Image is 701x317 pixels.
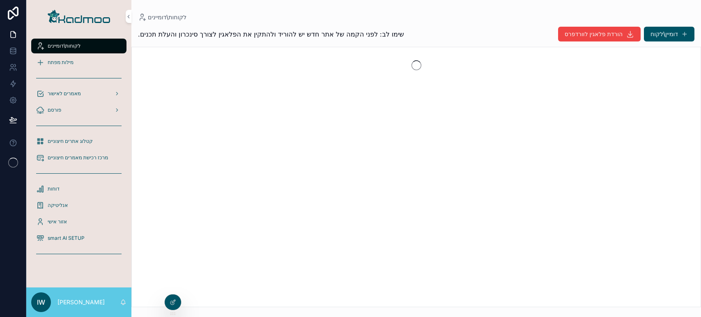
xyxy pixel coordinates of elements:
a: מאמרים לאישור [31,86,126,101]
button: הורדת פלאגין לוורדפרס [558,27,641,41]
a: לקוחות\דומיינים [138,13,186,21]
span: לקוחות\דומיינים [48,43,80,49]
a: קטלוג אתרים חיצוניים [31,134,126,149]
span: שימו לב: לפני הקמה של אתר חדש יש להוריד ולהתקין את הפלאגין לצורך סינכרון והעלת תכנים. [138,29,404,39]
span: לקוחות\דומיינים [148,13,186,21]
a: אנליטיקה [31,198,126,213]
span: smart AI SETUP [48,235,85,241]
a: דוחות [31,181,126,196]
span: דוחות [48,186,60,192]
span: מילות מפתח [48,59,74,66]
span: פורסם [48,107,61,113]
span: מאמרים לאישור [48,90,81,97]
span: אנליטיקה [48,202,68,209]
a: אזור אישי [31,214,126,229]
div: scrollable content [26,33,131,271]
span: מרכז רכישת מאמרים חיצוניים [48,154,108,161]
a: מילות מפתח [31,55,126,70]
a: מרכז רכישת מאמרים חיצוניים [31,150,126,165]
a: smart AI SETUP [31,231,126,246]
span: קטלוג אתרים חיצוניים [48,138,93,145]
a: לקוחות\דומיינים [31,39,126,53]
span: אזור אישי [48,218,67,225]
p: [PERSON_NAME] [57,298,105,306]
span: iw [37,297,45,307]
a: פורסם [31,103,126,117]
button: דומיין\לקוח [644,27,694,41]
img: App logo [48,10,110,23]
span: הורדת פלאגין לוורדפרס [565,30,623,38]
